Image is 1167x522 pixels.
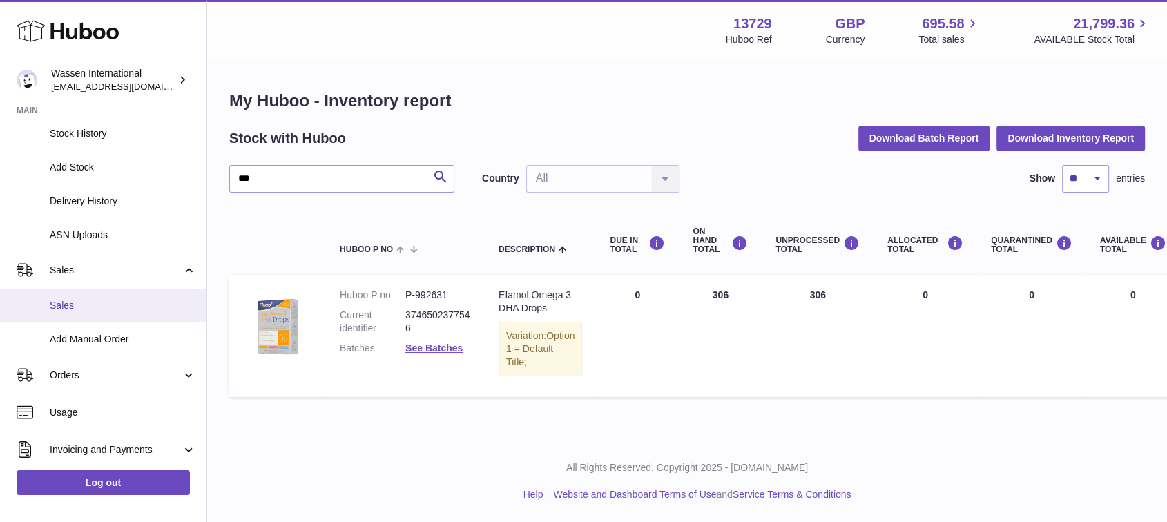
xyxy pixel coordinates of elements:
[1100,235,1166,254] div: AVAILABLE Total
[51,67,175,93] div: Wassen International
[499,289,582,315] div: Efamol Omega 3 DHA Drops
[596,275,679,396] td: 0
[50,195,196,208] span: Delivery History
[1073,14,1135,33] span: 21,799.36
[887,235,963,254] div: ALLOCATED Total
[733,489,851,500] a: Service Terms & Conditions
[229,129,346,148] h2: Stock with Huboo
[50,406,196,419] span: Usage
[50,443,182,456] span: Invoicing and Payments
[548,488,851,501] li: and
[835,14,865,33] strong: GBP
[17,70,37,90] img: gemma.moses@wassen.com
[499,245,555,254] span: Description
[523,489,543,500] a: Help
[405,342,463,354] a: See Batches
[482,172,519,185] label: Country
[50,229,196,242] span: ASN Uploads
[1029,289,1034,300] span: 0
[243,289,312,358] img: product image
[50,264,182,277] span: Sales
[679,275,762,396] td: 306
[50,369,182,382] span: Orders
[51,81,203,92] span: [EMAIL_ADDRESS][DOMAIN_NAME]
[991,235,1072,254] div: QUARANTINED Total
[340,309,405,335] dt: Current identifier
[405,309,471,335] dd: 3746502377546
[775,235,860,254] div: UNPROCESSED Total
[50,299,196,312] span: Sales
[229,90,1145,112] h1: My Huboo - Inventory report
[826,33,865,46] div: Currency
[340,289,405,302] dt: Huboo P no
[918,14,980,46] a: 695.58 Total sales
[858,126,990,151] button: Download Batch Report
[996,126,1145,151] button: Download Inventory Report
[733,14,772,33] strong: 13729
[405,289,471,302] dd: P-992631
[874,275,977,396] td: 0
[693,227,748,255] div: ON HAND Total
[218,461,1156,474] p: All Rights Reserved. Copyright 2025 - [DOMAIN_NAME]
[50,161,196,174] span: Add Stock
[1030,172,1055,185] label: Show
[340,342,405,355] dt: Batches
[506,330,575,367] span: Option 1 = Default Title;
[762,275,874,396] td: 306
[50,333,196,346] span: Add Manual Order
[340,245,393,254] span: Huboo P no
[1034,14,1150,46] a: 21,799.36 AVAILABLE Stock Total
[499,322,582,376] div: Variation:
[922,14,964,33] span: 695.58
[50,127,196,140] span: Stock History
[918,33,980,46] span: Total sales
[610,235,665,254] div: DUE IN TOTAL
[17,470,190,495] a: Log out
[553,489,716,500] a: Website and Dashboard Terms of Use
[1116,172,1145,185] span: entries
[1034,33,1150,46] span: AVAILABLE Stock Total
[726,33,772,46] div: Huboo Ref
